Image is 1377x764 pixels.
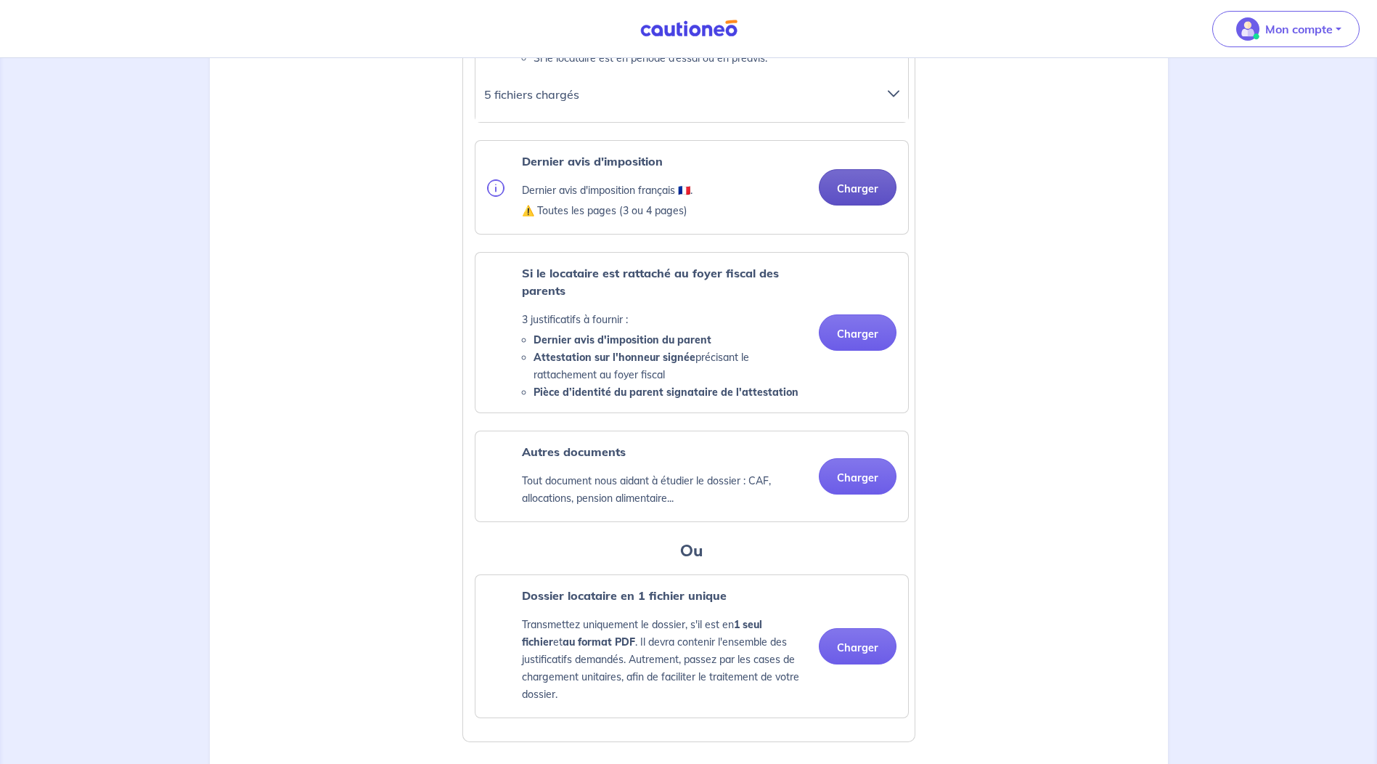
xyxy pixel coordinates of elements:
[522,311,807,328] p: 3 justificatifs à fournir :
[1265,20,1333,38] p: Mon compte
[522,202,692,219] p: ⚠️ Toutes les pages (3 ou 4 pages)
[819,458,896,495] button: Charger
[534,49,780,67] li: Si le locataire est en période d’essai ou en préavis.
[475,431,909,522] div: categoryName: other, userCategory: cdi
[534,333,711,346] strong: Dernier avis d'imposition du parent
[522,588,727,603] strong: Dossier locataire en 1 fichier unique
[522,472,807,507] p: Tout document nous aidant à étudier le dossier : CAF, allocations, pension alimentaire...
[522,616,807,703] p: Transmettez uniquement le dossier, s'il est en et . Il devra contenir l'ensemble des justificatif...
[475,252,909,413] div: categoryName: parental-tax-assessment, userCategory: cdi
[475,574,909,718] div: categoryName: profile, userCategory: cdi
[534,351,695,364] strong: Attestation sur l'honneur signée
[522,266,779,298] strong: Si le locataire est rattaché au foyer fiscal des parents
[534,349,807,383] li: précisant le rattachement au foyer fiscal
[487,179,504,197] img: info.svg
[484,84,870,105] p: 5 fichiers chargés
[522,182,692,199] p: Dernier avis d'imposition français 🇫🇷.
[563,635,635,649] strong: au format PDF
[1212,11,1360,47] button: illu_account_valid_menu.svgMon compte
[634,20,743,38] img: Cautioneo
[819,169,896,206] button: Charger
[1236,17,1259,41] img: illu_account_valid_menu.svg
[819,314,896,351] button: Charger
[475,140,909,235] div: categoryName: tax-assessment, userCategory: cdi
[467,84,917,116] div: 5 fichiers chargés
[522,154,663,168] strong: Dernier avis d'imposition
[475,540,909,563] h3: Ou
[534,386,798,399] strong: Pièce d’identité du parent signataire de l'attestation
[522,444,626,459] strong: Autres documents
[819,628,896,665] button: Charger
